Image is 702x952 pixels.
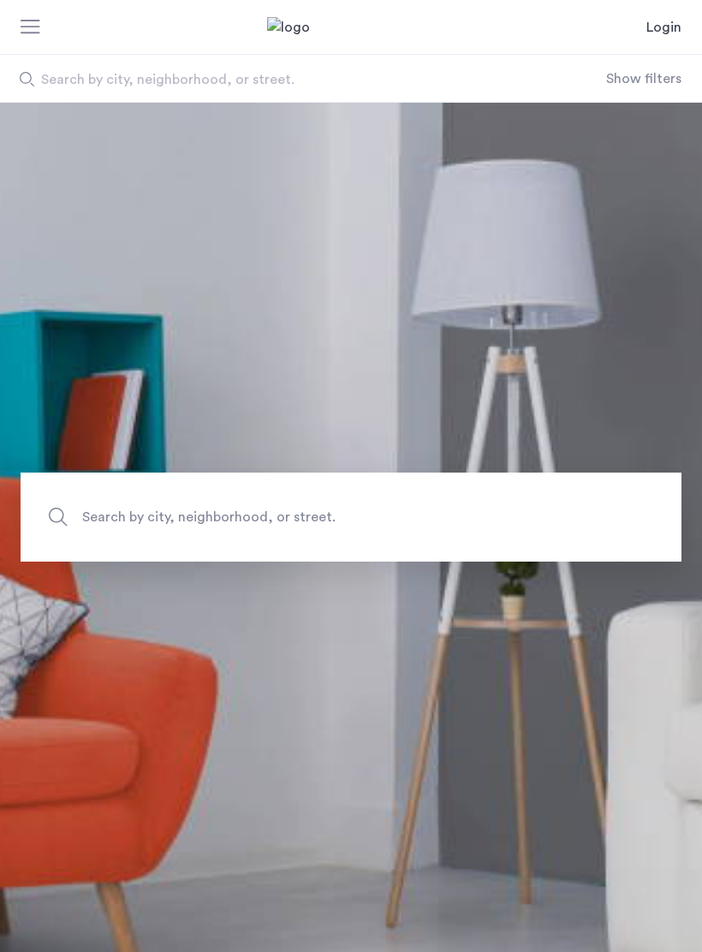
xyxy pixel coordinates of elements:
[21,473,681,562] input: Apartment Search
[267,17,435,38] a: Cazamio Logo
[267,17,435,38] img: logo
[82,506,544,529] span: Search by city, neighborhood, or street.
[41,69,526,90] span: Search by city, neighborhood, or street.
[646,17,681,38] a: Login
[606,68,681,89] button: Show or hide filters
